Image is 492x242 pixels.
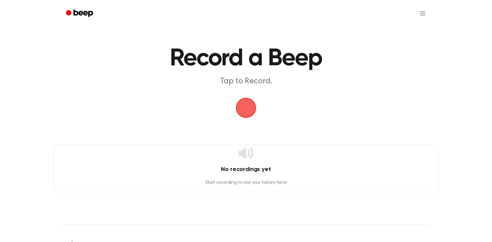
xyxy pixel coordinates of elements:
p: Start recording to see your history here! [54,179,438,186]
img: Beep Logo [236,98,256,118]
h4: No recordings yet [54,165,438,174]
h1: Record a Beep [75,47,417,71]
button: Open menu [415,5,431,21]
a: Beep [61,7,99,20]
p: Tap to Record. [117,76,375,87]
